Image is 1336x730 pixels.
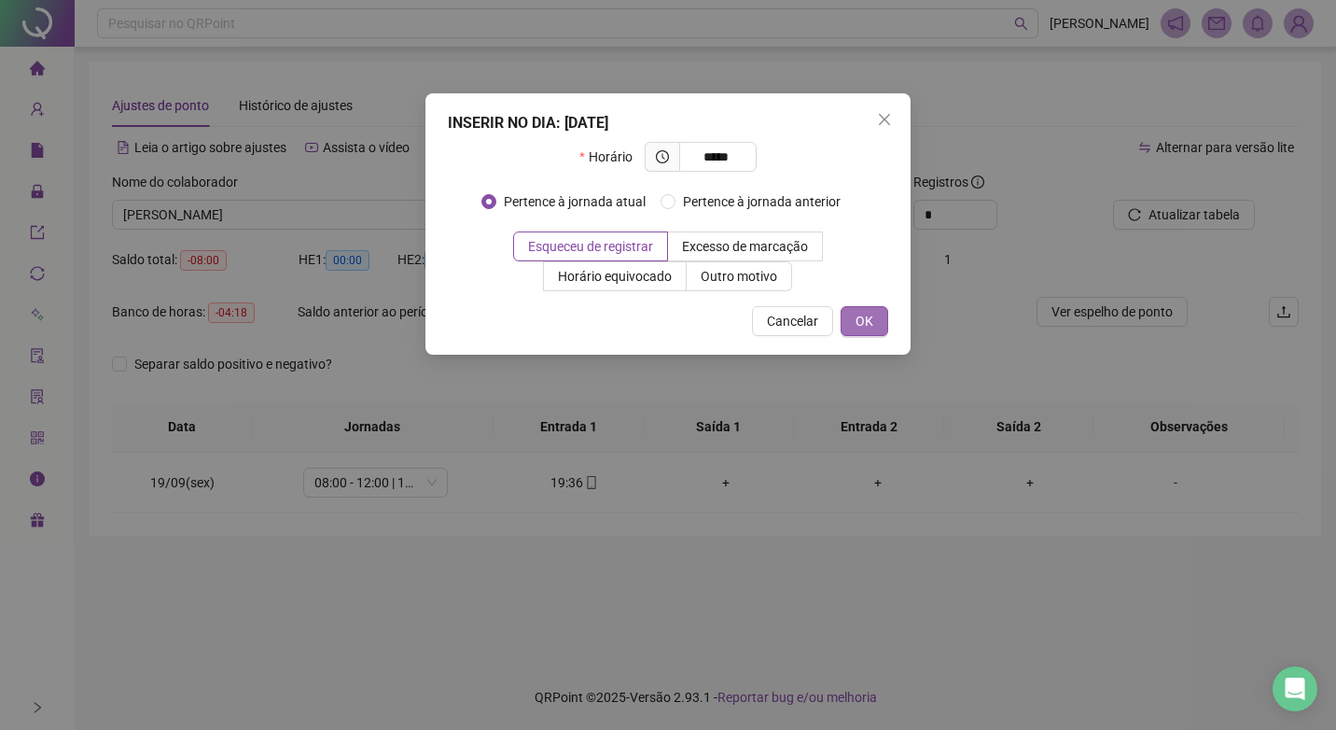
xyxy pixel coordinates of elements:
span: Esqueceu de registrar [528,239,653,254]
span: Pertence à jornada anterior [675,191,848,212]
span: close [877,112,892,127]
span: Cancelar [767,311,818,331]
button: Cancelar [752,306,833,336]
span: Excesso de marcação [682,239,808,254]
div: INSERIR NO DIA : [DATE] [448,112,888,134]
span: Horário equivocado [558,269,672,284]
button: OK [841,306,888,336]
button: Close [870,105,899,134]
span: Outro motivo [701,269,777,284]
div: Open Intercom Messenger [1273,667,1317,711]
span: Pertence à jornada atual [496,191,653,212]
span: OK [856,311,873,331]
label: Horário [579,142,644,172]
span: clock-circle [656,150,669,163]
